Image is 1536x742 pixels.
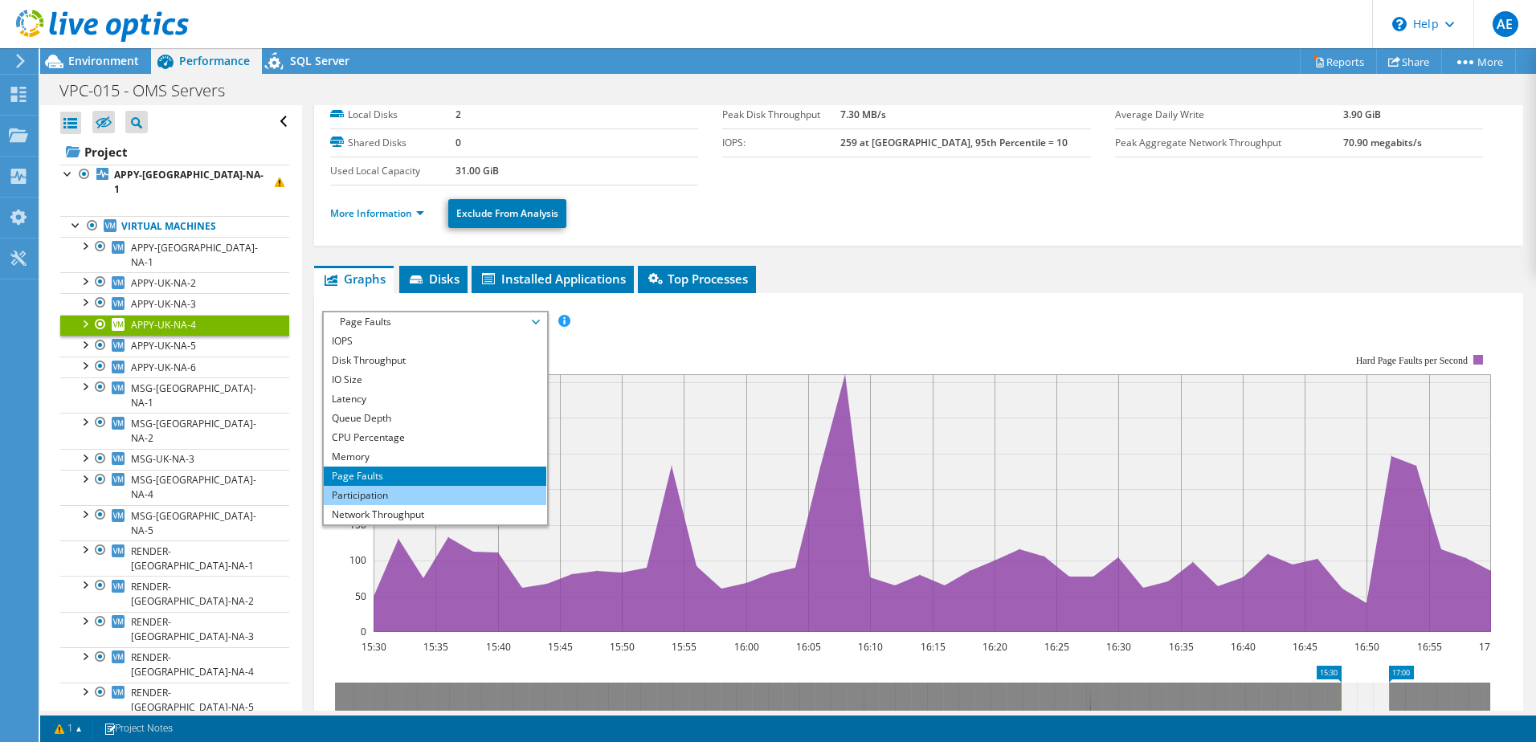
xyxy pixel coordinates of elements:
[840,108,886,121] b: 7.30 MB/s
[361,640,386,654] text: 15:30
[1044,640,1068,654] text: 16:25
[131,580,254,608] span: RENDER-[GEOGRAPHIC_DATA]-NA-2
[646,271,748,287] span: Top Processes
[290,53,349,68] span: SQL Server
[324,486,546,505] li: Participation
[60,413,289,448] a: MSG-[GEOGRAPHIC_DATA]-NA-2
[60,612,289,647] a: RENDER-[GEOGRAPHIC_DATA]-NA-3
[131,473,256,501] span: MSG-[GEOGRAPHIC_DATA]-NA-4
[131,339,196,353] span: APPY-UK-NA-5
[60,683,289,718] a: RENDER-[GEOGRAPHIC_DATA]-NA-5
[1478,640,1503,654] text: 17:00
[423,640,447,654] text: 15:35
[330,206,424,220] a: More Information
[60,237,289,272] a: APPY-[GEOGRAPHIC_DATA]-NA-1
[1230,640,1255,654] text: 16:40
[131,544,254,573] span: RENDER-[GEOGRAPHIC_DATA]-NA-1
[324,389,546,409] li: Latency
[1115,135,1343,151] label: Peak Aggregate Network Throughput
[131,615,254,643] span: RENDER-[GEOGRAPHIC_DATA]-NA-3
[455,136,461,149] b: 0
[60,272,289,293] a: APPY-UK-NA-2
[1343,108,1381,121] b: 3.90 GiB
[547,640,572,654] text: 15:45
[60,357,289,377] a: APPY-UK-NA-6
[324,467,546,486] li: Page Faults
[322,271,386,287] span: Graphs
[733,640,758,654] text: 16:00
[1354,640,1379,654] text: 16:50
[1493,11,1518,37] span: AE
[60,336,289,357] a: APPY-UK-NA-5
[43,719,93,739] a: 1
[60,377,289,413] a: MSG-[GEOGRAPHIC_DATA]-NA-1
[131,509,256,537] span: MSG-[GEOGRAPHIC_DATA]-NA-5
[448,199,566,228] a: Exclude From Analysis
[407,271,460,287] span: Disks
[485,640,510,654] text: 15:40
[349,553,366,567] text: 100
[52,82,250,100] h1: VPC-015 - OMS Servers
[1441,49,1516,74] a: More
[131,318,196,332] span: APPY-UK-NA-4
[455,108,461,121] b: 2
[60,449,289,470] a: MSG-UK-NA-3
[324,428,546,447] li: CPU Percentage
[857,640,882,654] text: 16:10
[355,589,366,603] text: 50
[330,135,455,151] label: Shared Disks
[131,452,194,466] span: MSG-UK-NA-3
[60,165,289,200] a: APPY-[GEOGRAPHIC_DATA]-NA-1
[131,417,256,445] span: MSG-[GEOGRAPHIC_DATA]-NA-2
[92,719,184,739] a: Project Notes
[480,271,626,287] span: Installed Applications
[131,381,256,410] span: MSG-[GEOGRAPHIC_DATA]-NA-1
[1292,640,1317,654] text: 16:45
[131,297,196,311] span: APPY-UK-NA-3
[324,447,546,467] li: Memory
[60,470,289,505] a: MSG-[GEOGRAPHIC_DATA]-NA-4
[131,686,254,714] span: RENDER-[GEOGRAPHIC_DATA]-NA-5
[920,640,945,654] text: 16:15
[179,53,250,68] span: Performance
[1376,49,1442,74] a: Share
[60,647,289,683] a: RENDER-[GEOGRAPHIC_DATA]-NA-4
[671,640,696,654] text: 15:55
[332,312,538,332] span: Page Faults
[60,576,289,611] a: RENDER-[GEOGRAPHIC_DATA]-NA-2
[609,640,634,654] text: 15:50
[1356,355,1468,366] text: Hard Page Faults per Second
[840,136,1068,149] b: 259 at [GEOGRAPHIC_DATA], 95th Percentile = 10
[722,107,840,123] label: Peak Disk Throughput
[114,168,263,196] b: APPY-[GEOGRAPHIC_DATA]-NA-1
[455,164,499,177] b: 31.00 GiB
[68,53,139,68] span: Environment
[60,139,289,165] a: Project
[324,370,546,389] li: IO Size
[60,315,289,336] a: APPY-UK-NA-4
[1392,17,1407,31] svg: \n
[60,540,289,576] a: RENDER-[GEOGRAPHIC_DATA]-NA-1
[1168,640,1193,654] text: 16:35
[361,625,366,638] text: 0
[722,135,840,151] label: IOPS:
[1115,107,1343,123] label: Average Daily Write
[60,216,289,237] a: Virtual Machines
[60,505,289,540] a: MSG-[GEOGRAPHIC_DATA]-NA-5
[795,640,820,654] text: 16:05
[1105,640,1130,654] text: 16:30
[1300,49,1377,74] a: Reports
[131,276,196,290] span: APPY-UK-NA-2
[131,241,258,269] span: APPY-[GEOGRAPHIC_DATA]-NA-1
[60,293,289,314] a: APPY-UK-NA-3
[131,650,254,679] span: RENDER-[GEOGRAPHIC_DATA]-NA-4
[324,409,546,428] li: Queue Depth
[324,505,546,524] li: Network Throughput
[982,640,1007,654] text: 16:20
[324,351,546,370] li: Disk Throughput
[1416,640,1441,654] text: 16:55
[1343,136,1422,149] b: 70.90 megabits/s
[330,163,455,179] label: Used Local Capacity
[131,361,196,374] span: APPY-UK-NA-6
[330,107,455,123] label: Local Disks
